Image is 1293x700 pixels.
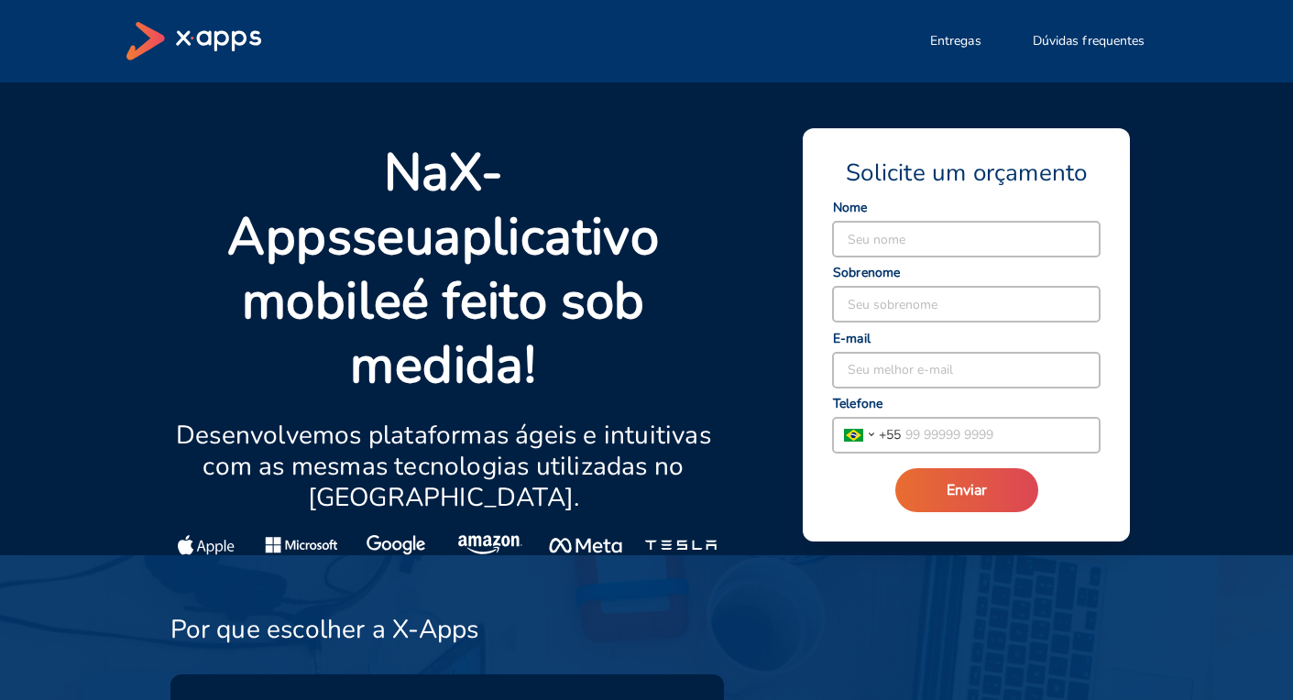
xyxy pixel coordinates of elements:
[895,468,1038,512] button: Enviar
[908,23,1003,60] button: Entregas
[846,158,1087,189] span: Solicite um orçamento
[549,535,621,555] img: Meta
[1011,23,1167,60] button: Dúvidas frequentes
[242,202,659,336] strong: aplicativo mobile
[947,480,987,500] span: Enviar
[833,287,1100,322] input: Seu sobrenome
[930,32,981,50] span: Entregas
[1033,32,1145,50] span: Dúvidas frequentes
[170,614,479,645] h3: Por que escolher a X-Apps
[265,535,337,555] img: Microsoft
[644,535,717,555] img: Tesla
[227,137,503,272] strong: X-Apps
[170,420,718,513] p: Desenvolvemos plataformas ágeis e intuitivas com as mesmas tecnologias utilizadas no [GEOGRAPHIC_...
[879,425,901,444] span: + 55
[833,353,1100,388] input: Seu melhor e-mail
[833,222,1100,257] input: Seu nome
[367,535,426,555] img: Google
[178,535,235,555] img: Apple
[901,418,1100,453] input: 99 99999 9999
[458,535,524,555] img: Amazon
[170,141,718,398] p: Na seu é feito sob medida!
